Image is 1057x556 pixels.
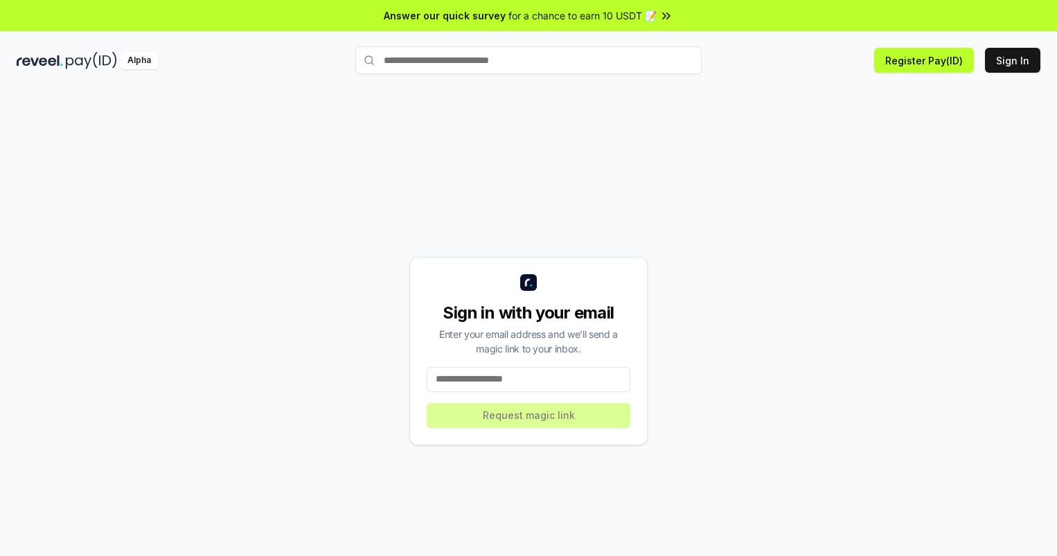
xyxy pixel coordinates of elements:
span: Answer our quick survey [384,8,506,23]
button: Register Pay(ID) [874,48,974,73]
img: pay_id [66,52,117,69]
img: logo_small [520,274,537,291]
img: reveel_dark [17,52,63,69]
span: for a chance to earn 10 USDT 📝 [508,8,657,23]
div: Enter your email address and we’ll send a magic link to your inbox. [427,327,630,356]
button: Sign In [985,48,1040,73]
div: Sign in with your email [427,302,630,324]
div: Alpha [120,52,159,69]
